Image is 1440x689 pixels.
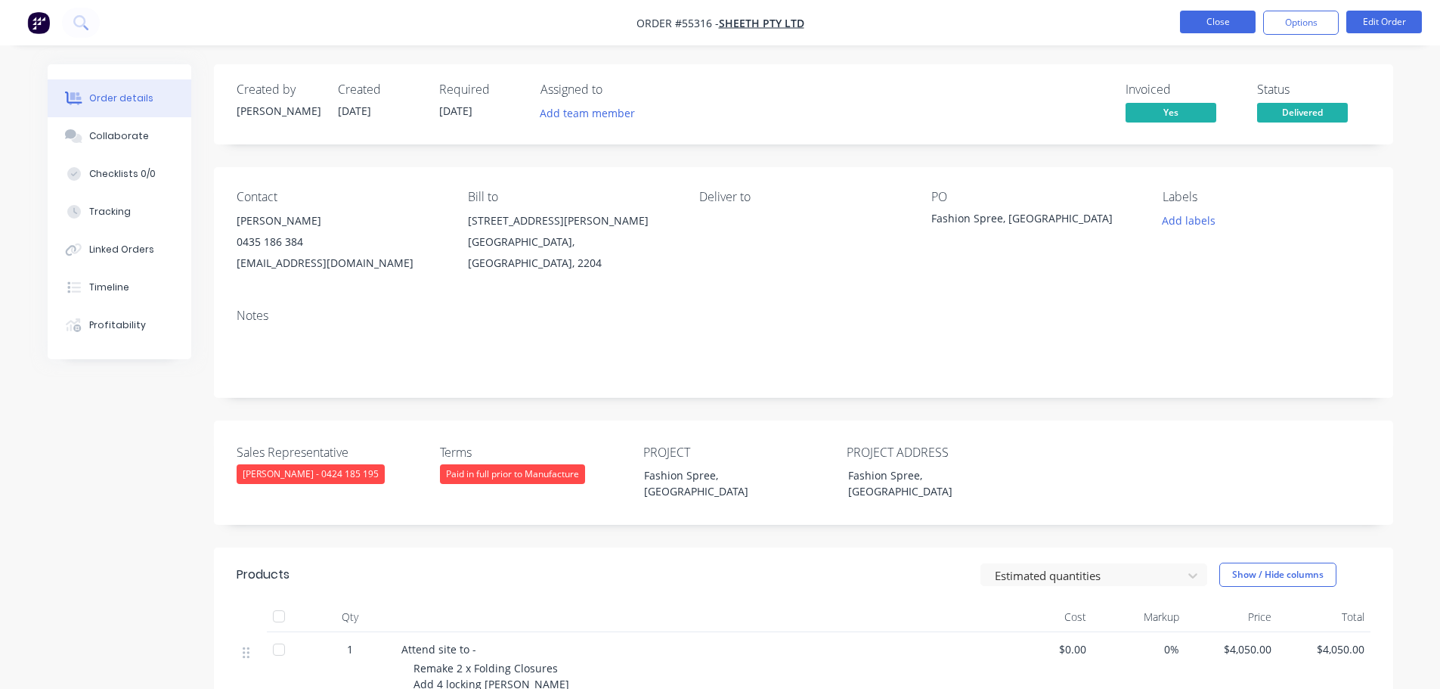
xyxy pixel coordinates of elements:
span: [DATE] [338,104,371,118]
div: Contact [237,190,444,204]
div: [STREET_ADDRESS][PERSON_NAME] [468,210,675,231]
button: Close [1180,11,1256,33]
div: Fashion Spree, [GEOGRAPHIC_DATA] [632,464,821,502]
div: Checklists 0/0 [89,167,156,181]
div: Total [1277,602,1370,632]
div: [PERSON_NAME]0435 186 384[EMAIL_ADDRESS][DOMAIN_NAME] [237,210,444,274]
div: Collaborate [89,129,149,143]
div: Timeline [89,281,129,294]
span: 1 [347,641,353,657]
label: PROJECT [643,443,832,461]
button: Profitability [48,306,191,344]
span: $4,050.00 [1191,641,1272,657]
button: Add labels [1154,210,1224,231]
div: Fashion Spree, [GEOGRAPHIC_DATA] [931,210,1120,231]
span: [DATE] [439,104,472,118]
div: Status [1257,82,1370,97]
button: Timeline [48,268,191,306]
div: [GEOGRAPHIC_DATA], [GEOGRAPHIC_DATA], 2204 [468,231,675,274]
span: $4,050.00 [1284,641,1364,657]
div: Fashion Spree, [GEOGRAPHIC_DATA] [836,464,1025,502]
button: Add team member [531,103,643,123]
div: Created [338,82,421,97]
div: Cost [1000,602,1093,632]
span: Yes [1126,103,1216,122]
div: [PERSON_NAME] - 0424 185 195 [237,464,385,484]
div: Linked Orders [89,243,154,256]
div: Tracking [89,205,131,219]
div: Required [439,82,522,97]
span: Delivered [1257,103,1348,122]
button: Options [1263,11,1339,35]
label: Terms [440,443,629,461]
div: Invoiced [1126,82,1239,97]
div: Profitability [89,318,146,332]
div: Assigned to [540,82,692,97]
span: 0% [1098,641,1179,657]
button: Show / Hide columns [1219,563,1336,587]
button: Collaborate [48,117,191,155]
span: Order #55316 - [636,16,719,30]
div: PO [931,190,1138,204]
div: Labels [1163,190,1370,204]
div: Markup [1092,602,1185,632]
div: Paid in full prior to Manufacture [440,464,585,484]
img: Factory [27,11,50,34]
span: Attend site to - [401,642,476,656]
label: Sales Representative [237,443,426,461]
div: [PERSON_NAME] [237,210,444,231]
div: Price [1185,602,1278,632]
div: Bill to [468,190,675,204]
div: [EMAIL_ADDRESS][DOMAIN_NAME] [237,253,444,274]
button: Tracking [48,193,191,231]
div: Created by [237,82,320,97]
button: Linked Orders [48,231,191,268]
div: Deliver to [699,190,906,204]
button: Order details [48,79,191,117]
div: 0435 186 384 [237,231,444,253]
button: Checklists 0/0 [48,155,191,193]
div: [STREET_ADDRESS][PERSON_NAME][GEOGRAPHIC_DATA], [GEOGRAPHIC_DATA], 2204 [468,210,675,274]
div: Order details [89,92,153,105]
div: Products [237,566,290,584]
button: Edit Order [1346,11,1422,33]
span: $0.00 [1006,641,1087,657]
a: Sheeth Pty Ltd [719,16,804,30]
button: Add team member [540,103,643,123]
div: Qty [305,602,395,632]
button: Delivered [1257,103,1348,126]
div: Notes [237,309,1370,323]
label: PROJECT ADDRESS [847,443,1036,461]
div: [PERSON_NAME] [237,103,320,119]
